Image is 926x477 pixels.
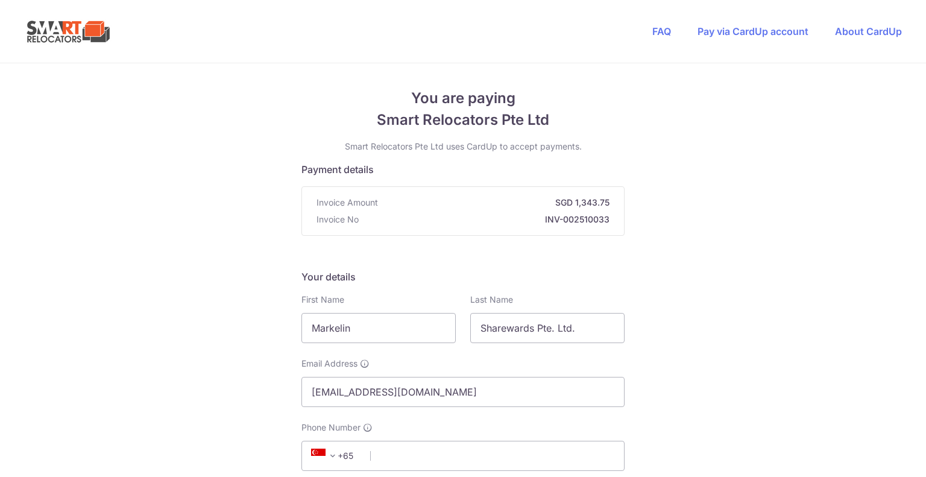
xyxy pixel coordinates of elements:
h5: Payment details [301,162,625,177]
a: About CardUp [835,25,902,37]
h5: Your details [301,270,625,284]
span: +65 [311,449,340,463]
label: Last Name [470,294,513,306]
label: First Name [301,294,344,306]
span: You are paying [301,87,625,109]
input: First name [301,313,456,343]
strong: INV-002510033 [364,213,609,226]
span: Invoice Amount [317,197,378,209]
input: Last name [470,313,625,343]
span: +65 [307,449,362,463]
input: Email address [301,377,625,407]
span: Phone Number [301,422,361,434]
strong: SGD 1,343.75 [383,197,609,209]
a: FAQ [652,25,671,37]
p: Smart Relocators Pte Ltd uses CardUp to accept payments. [301,141,625,153]
span: Email Address [301,358,357,370]
a: Pay via CardUp account [698,25,808,37]
span: Invoice No [317,213,359,226]
span: Smart Relocators Pte Ltd [301,109,625,131]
